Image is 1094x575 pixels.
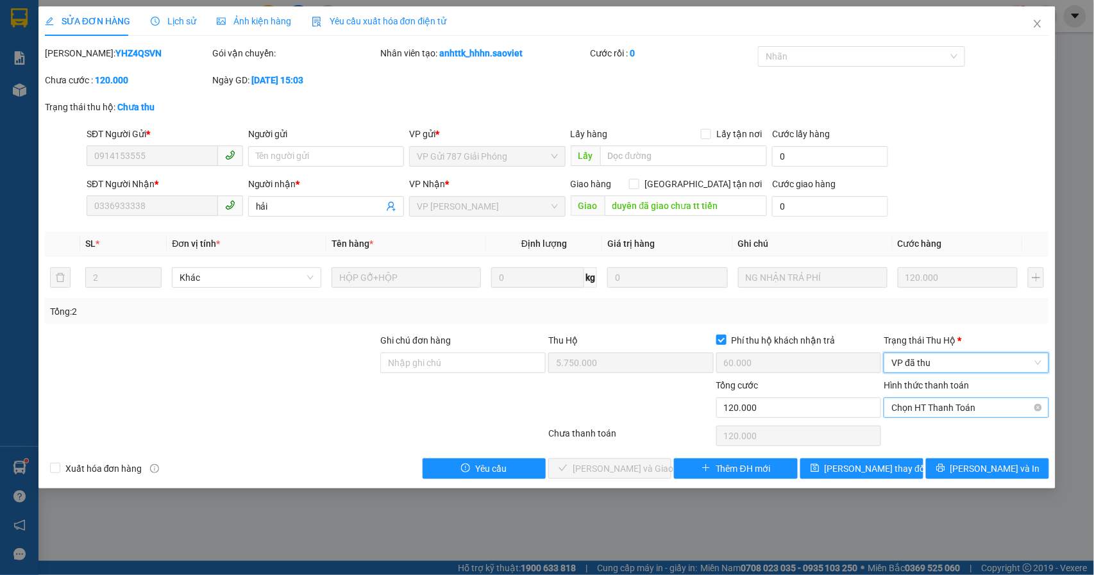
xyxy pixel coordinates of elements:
[225,200,235,210] span: phone
[884,380,969,390] label: Hình thức thanh toán
[607,267,728,288] input: 0
[936,463,945,474] span: printer
[151,16,196,26] span: Lịch sử
[716,380,759,390] span: Tổng cước
[605,196,767,216] input: Dọc đường
[702,463,711,474] span: plus
[733,231,893,256] th: Ghi chú
[772,196,888,217] input: Cước giao hàng
[772,129,830,139] label: Cước lấy hàng
[727,333,841,347] span: Phí thu hộ khách nhận trả
[380,335,451,346] label: Ghi chú đơn hàng
[212,73,378,87] div: Ngày GD:
[115,48,162,58] b: YHZ4QSVN
[548,335,578,346] span: Thu Hộ
[571,196,605,216] span: Giao
[180,268,314,287] span: Khác
[332,238,373,249] span: Tên hàng
[600,146,767,166] input: Dọc đường
[547,426,715,449] div: Chưa thanh toán
[409,127,566,141] div: VP gửi
[417,197,558,216] span: VP Bảo Hà
[475,462,507,476] span: Yêu cầu
[711,127,767,141] span: Lấy tận nơi
[639,177,767,191] span: [GEOGRAPHIC_DATA] tận nơi
[409,179,445,189] span: VP Nhận
[571,179,612,189] span: Giao hàng
[87,177,243,191] div: SĐT Người Nhận
[898,267,1018,288] input: 0
[590,46,755,60] div: Cước rồi :
[571,146,600,166] span: Lấy
[45,16,130,26] span: SỬA ĐƠN HÀNG
[380,353,546,373] input: Ghi chú đơn hàng
[1034,404,1042,412] span: close-circle
[217,16,291,26] span: Ảnh kiện hàng
[1032,19,1043,29] span: close
[772,146,888,167] input: Cước lấy hàng
[386,201,396,212] span: user-add
[884,333,1049,347] div: Trạng thái Thu Hộ
[1028,267,1044,288] button: plus
[248,127,405,141] div: Người gửi
[417,147,558,166] span: VP Gửi 787 Giải Phóng
[45,17,54,26] span: edit
[60,462,147,476] span: Xuất hóa đơn hàng
[312,17,322,27] img: icon
[926,458,1049,479] button: printer[PERSON_NAME] và In
[630,48,635,58] b: 0
[50,267,71,288] button: delete
[225,150,235,160] span: phone
[332,267,481,288] input: VD: Bàn, Ghế
[811,463,820,474] span: save
[251,75,303,85] b: [DATE] 15:03
[423,458,546,479] button: exclamation-circleYêu cầu
[117,102,155,112] b: Chưa thu
[461,463,470,474] span: exclamation-circle
[45,46,210,60] div: [PERSON_NAME]:
[716,462,770,476] span: Thêm ĐH mới
[548,458,671,479] button: check[PERSON_NAME] và Giao hàng
[248,177,405,191] div: Người nhận
[738,267,888,288] input: Ghi Chú
[85,238,96,249] span: SL
[898,238,942,249] span: Cước hàng
[674,458,797,479] button: plusThêm ĐH mới
[312,16,447,26] span: Yêu cầu xuất hóa đơn điện tử
[439,48,523,58] b: anhttk_hhhn.saoviet
[607,238,655,249] span: Giá trị hàng
[891,398,1041,417] span: Chọn HT Thanh Toán
[172,238,220,249] span: Đơn vị tính
[772,179,836,189] label: Cước giao hàng
[50,304,423,319] div: Tổng: 2
[212,46,378,60] div: Gói vận chuyển:
[45,73,210,87] div: Chưa cước :
[521,238,567,249] span: Định lượng
[87,127,243,141] div: SĐT Người Gửi
[151,17,160,26] span: clock-circle
[217,17,226,26] span: picture
[825,462,927,476] span: [PERSON_NAME] thay đổi
[571,129,608,139] span: Lấy hàng
[1020,6,1056,42] button: Close
[800,458,923,479] button: save[PERSON_NAME] thay đổi
[380,46,587,60] div: Nhân viên tạo:
[950,462,1040,476] span: [PERSON_NAME] và In
[150,464,159,473] span: info-circle
[891,353,1041,372] span: VP đã thu
[45,100,252,114] div: Trạng thái thu hộ:
[95,75,128,85] b: 120.000
[584,267,597,288] span: kg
